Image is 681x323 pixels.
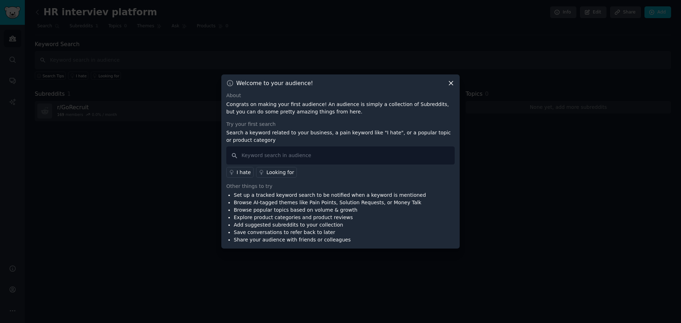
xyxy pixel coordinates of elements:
[226,92,455,99] div: About
[256,167,297,178] a: Looking for
[226,101,455,116] p: Congrats on making your first audience! An audience is simply a collection of Subreddits, but you...
[226,121,455,128] div: Try your first search
[266,169,294,176] div: Looking for
[226,129,455,144] p: Search a keyword related to your business, a pain keyword like "I hate", or a popular topic or pr...
[234,199,426,206] li: Browse AI-tagged themes like Pain Points, Solution Requests, or Money Talk
[234,236,426,244] li: Share your audience with friends or colleagues
[234,214,426,221] li: Explore product categories and product reviews
[237,169,251,176] div: I hate
[234,229,426,236] li: Save conversations to refer back to later
[234,221,426,229] li: Add suggested subreddits to your collection
[234,191,426,199] li: Set up a tracked keyword search to be notified when a keyword is mentioned
[226,167,254,178] a: I hate
[226,146,455,165] input: Keyword search in audience
[226,183,455,190] div: Other things to try
[234,206,426,214] li: Browse popular topics based on volume & growth
[236,79,313,87] h3: Welcome to your audience!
